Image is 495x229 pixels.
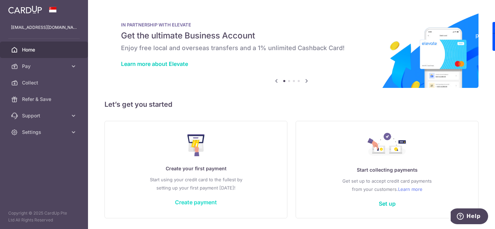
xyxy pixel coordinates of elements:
[367,133,407,158] img: Collect Payment
[379,200,396,207] a: Set up
[175,199,217,206] a: Create payment
[22,96,67,103] span: Refer & Save
[121,44,462,52] h6: Enjoy free local and overseas transfers and a 1% unlimited Cashback Card!
[22,112,67,119] span: Support
[187,134,205,156] img: Make Payment
[119,175,273,192] p: Start using your credit card to the fullest by setting up your first payment [DATE]!
[310,177,464,193] p: Get set up to accept credit card payments from your customers.
[22,129,67,136] span: Settings
[8,5,42,14] img: CardUp
[104,11,478,88] img: Renovation banner
[310,166,464,174] p: Start collecting payments
[121,22,462,27] p: IN PARTNERSHIP WITH ELEVATE
[11,24,77,31] p: [EMAIL_ADDRESS][DOMAIN_NAME]
[121,30,462,41] h5: Get the ultimate Business Account
[121,60,188,67] a: Learn more about Elevate
[451,208,488,226] iframe: Opens a widget where you can find more information
[104,99,478,110] h5: Let’s get you started
[398,185,422,193] a: Learn more
[22,46,67,53] span: Home
[22,63,67,70] span: Pay
[119,164,273,173] p: Create your first payment
[22,79,67,86] span: Collect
